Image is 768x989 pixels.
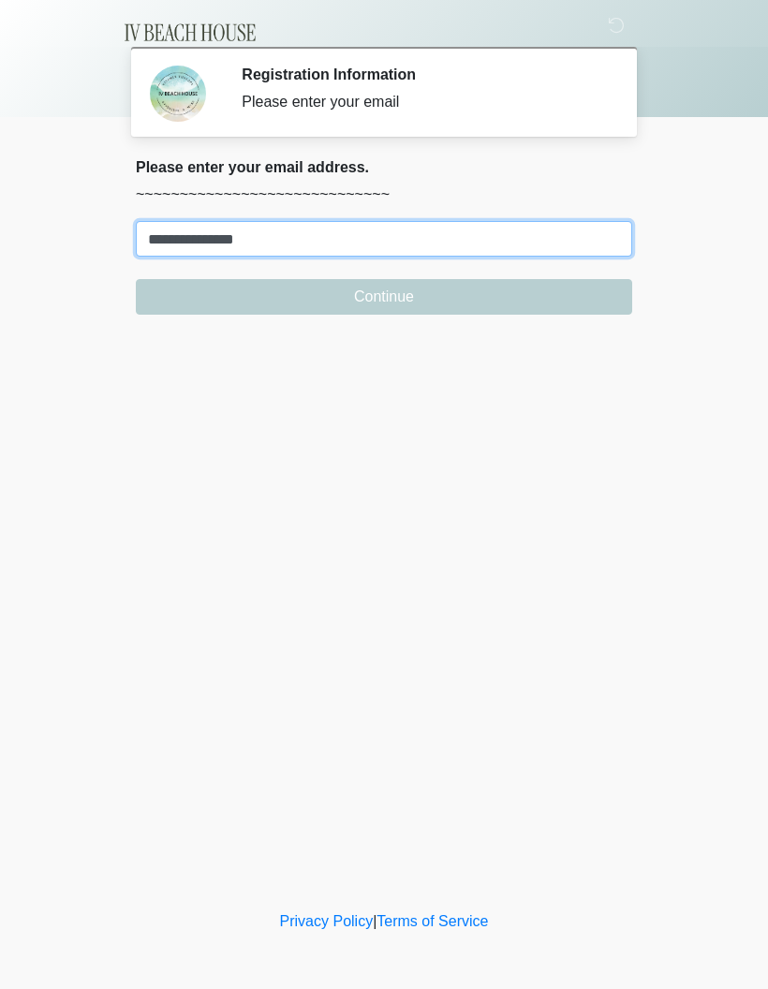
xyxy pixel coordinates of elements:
a: Terms of Service [377,913,488,929]
a: Privacy Policy [280,913,374,929]
h2: Registration Information [242,66,604,83]
p: ~~~~~~~~~~~~~~~~~~~~~~~~~~~~~ [136,184,632,206]
h2: Please enter your email address. [136,158,632,176]
button: Continue [136,279,632,315]
img: Agent Avatar [150,66,206,122]
a: | [373,913,377,929]
div: Please enter your email [242,91,604,113]
img: IV Beach House Logo [117,14,264,52]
